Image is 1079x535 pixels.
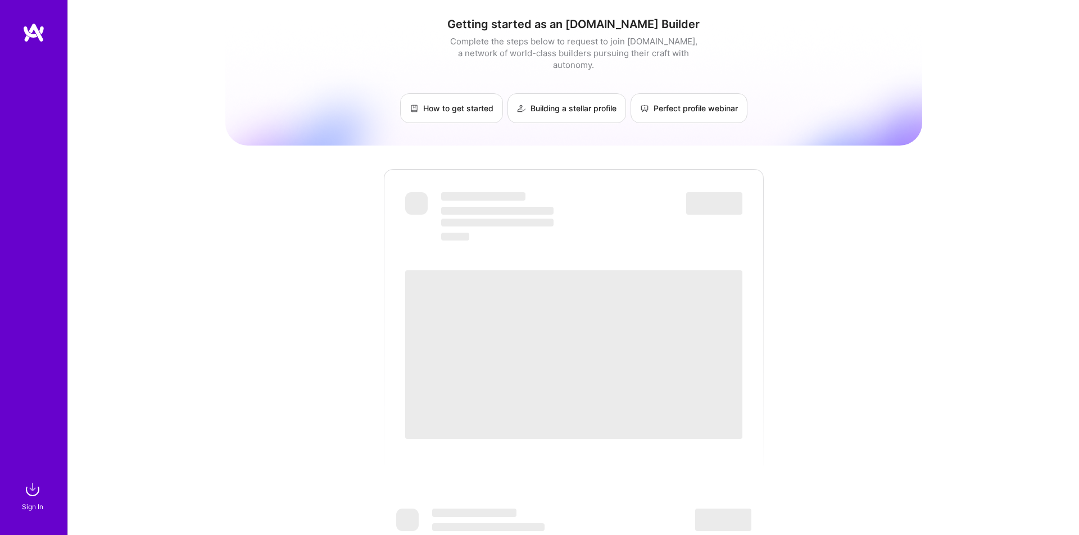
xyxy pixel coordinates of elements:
[396,509,419,531] span: ‌
[21,478,44,501] img: sign in
[507,93,626,123] a: Building a stellar profile
[441,207,554,215] span: ‌
[695,509,751,531] span: ‌
[432,509,516,517] span: ‌
[410,104,419,113] img: How to get started
[22,501,43,513] div: Sign In
[631,93,747,123] a: Perfect profile webinar
[517,104,526,113] img: Building a stellar profile
[24,478,44,513] a: sign inSign In
[441,192,525,201] span: ‌
[400,93,503,123] a: How to get started
[441,219,554,226] span: ‌
[441,233,469,241] span: ‌
[405,270,742,439] span: ‌
[225,17,922,31] h1: Getting started as an [DOMAIN_NAME] Builder
[686,192,742,215] span: ‌
[432,523,545,531] span: ‌
[447,35,700,71] div: Complete the steps below to request to join [DOMAIN_NAME], a network of world-class builders purs...
[640,104,649,113] img: Perfect profile webinar
[405,192,428,215] span: ‌
[22,22,45,43] img: logo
